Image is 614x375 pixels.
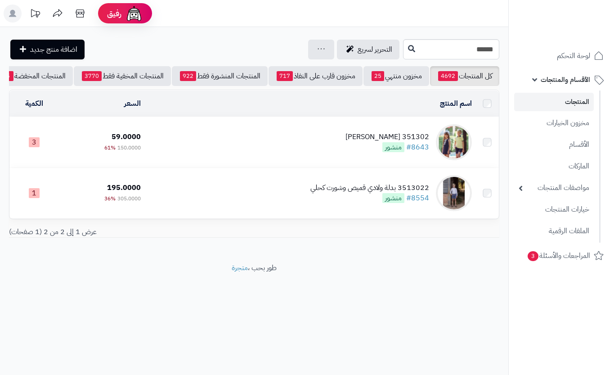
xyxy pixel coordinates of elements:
span: منشور [382,142,404,152]
a: خيارات المنتجات [514,200,594,219]
span: 4692 [438,71,458,81]
a: الماركات [514,157,594,176]
span: الأقسام والمنتجات [541,73,590,86]
span: رفيق [107,8,121,19]
a: المنتجات المخفية فقط3770 [74,66,171,86]
span: 36% [104,194,116,203]
a: لوحة التحكم [514,45,609,67]
a: التحرير لسريع [337,40,399,59]
a: اضافة منتج جديد [10,40,85,59]
span: 61% [104,144,116,152]
span: 305.0000 [117,194,141,203]
span: 3 [29,137,40,147]
span: 3770 [82,71,102,81]
a: تحديثات المنصة [24,5,46,25]
span: لوحة التحكم [557,50,590,62]
a: السعر [124,98,141,109]
a: كل المنتجات4692 [430,66,499,86]
span: 25 [372,71,384,81]
div: عرض 1 إلى 2 من 2 (1 صفحات) [2,227,254,237]
a: المنتجات المنشورة فقط922 [172,66,268,86]
a: مخزون الخيارات [514,113,594,133]
a: مواصفات المنتجات [514,178,594,198]
img: ai-face.png [125,5,143,23]
span: 3 [528,251,538,261]
img: 351302 تيشيرت بولو ولادي [436,124,472,160]
a: المراجعات والأسئلة3 [514,245,609,267]
img: 3513022 بدلة ولادي قميص وشورت كحلي [436,175,472,211]
span: 922 [180,71,196,81]
a: #8554 [406,193,429,203]
span: 717 [277,71,293,81]
span: 59.0000 [112,131,141,142]
a: المنتجات [514,93,594,111]
span: اضافة منتج جديد [30,44,77,55]
span: المراجعات والأسئلة [527,249,590,262]
a: مخزون قارب على النفاذ717 [269,66,363,86]
a: اسم المنتج [440,98,472,109]
span: 195.0000 [107,182,141,193]
a: مخزون منتهي25 [363,66,429,86]
span: 150.0000 [117,144,141,152]
span: التحرير لسريع [358,44,392,55]
div: 3513022 بدلة ولادي قميص وشورت كحلي [310,183,429,193]
a: #8643 [406,142,429,153]
span: منشور [382,193,404,203]
a: الكمية [25,98,43,109]
a: الأقسام [514,135,594,154]
div: 351302 [PERSON_NAME] [345,132,429,142]
span: 1 [29,188,40,198]
a: متجرة [232,262,248,273]
a: الملفات الرقمية [514,221,594,241]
